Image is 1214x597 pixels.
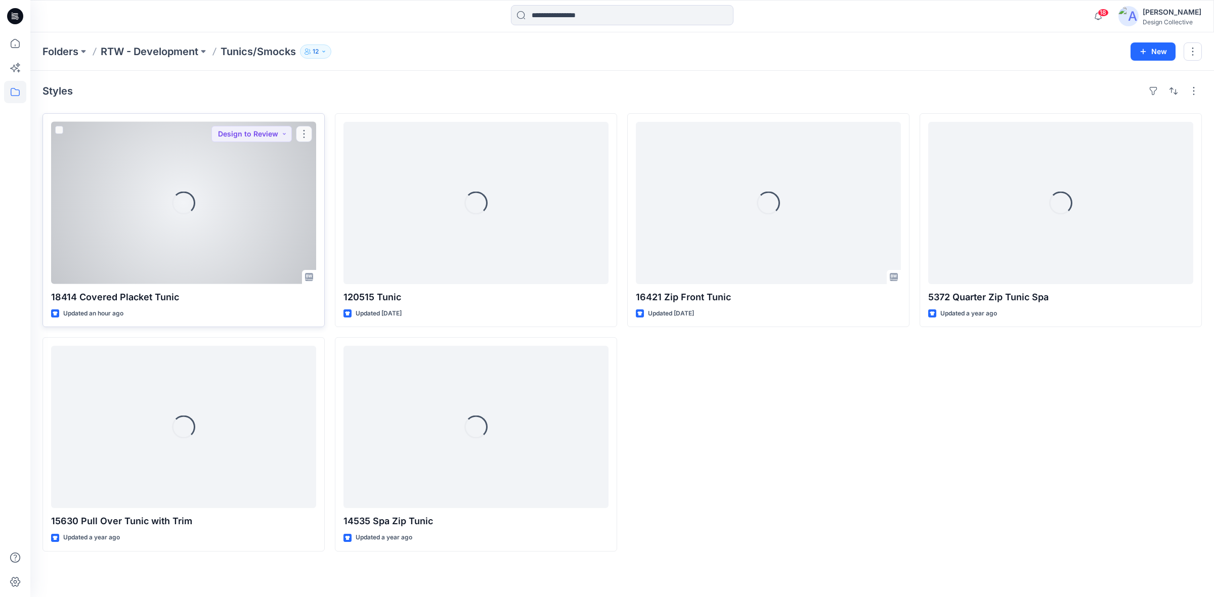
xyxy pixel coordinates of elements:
div: [PERSON_NAME] [1143,6,1201,18]
p: Updated an hour ago [63,308,123,319]
button: New [1131,42,1176,61]
p: 5372 Quarter Zip Tunic Spa [928,290,1193,304]
button: 12 [300,44,331,59]
img: avatar [1118,6,1139,26]
h4: Styles [42,85,73,97]
p: 18414 Covered Placket Tunic [51,290,316,304]
div: Design Collective [1143,18,1201,26]
p: Updated a year ago [63,532,120,543]
p: 15630 Pull Over Tunic with Trim [51,514,316,528]
a: RTW - Development [101,44,198,59]
p: 16421 Zip Front Tunic [636,290,901,304]
p: Updated [DATE] [356,308,402,319]
p: Updated a year ago [940,308,997,319]
p: Updated a year ago [356,532,412,543]
p: 14535 Spa Zip Tunic [343,514,609,528]
p: Updated [DATE] [648,308,694,319]
p: 120515 Tunic [343,290,609,304]
p: Tunics/Smocks [221,44,296,59]
a: Folders [42,44,78,59]
span: 18 [1098,9,1109,17]
p: 12 [313,46,319,57]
